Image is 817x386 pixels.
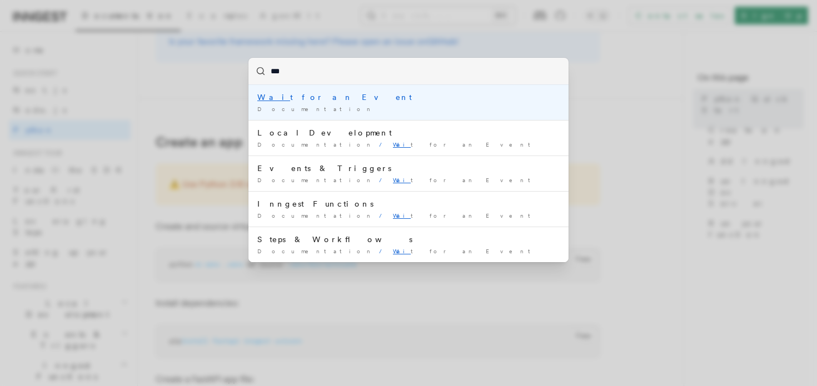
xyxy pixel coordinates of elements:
span: t for an Event [393,141,537,148]
span: Documentation [257,106,375,112]
span: Documentation [257,141,375,148]
span: Documentation [257,248,375,254]
span: t for an Event [393,177,537,183]
span: t for an Event [393,212,537,219]
div: Events & Triggers [257,163,560,174]
span: / [379,141,388,148]
span: t for an Event [393,248,537,254]
span: Documentation [257,177,375,183]
mark: Wai [257,93,290,102]
span: / [379,248,388,254]
mark: Wai [393,141,411,148]
mark: Wai [393,177,411,183]
span: / [379,212,388,219]
div: Inngest Functions [257,198,560,209]
div: Steps & Workflows [257,234,560,245]
div: t for an Event [257,92,560,103]
div: Local Development [257,127,560,138]
span: / [379,177,388,183]
mark: Wai [393,248,411,254]
span: Documentation [257,212,375,219]
mark: Wai [393,212,411,219]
